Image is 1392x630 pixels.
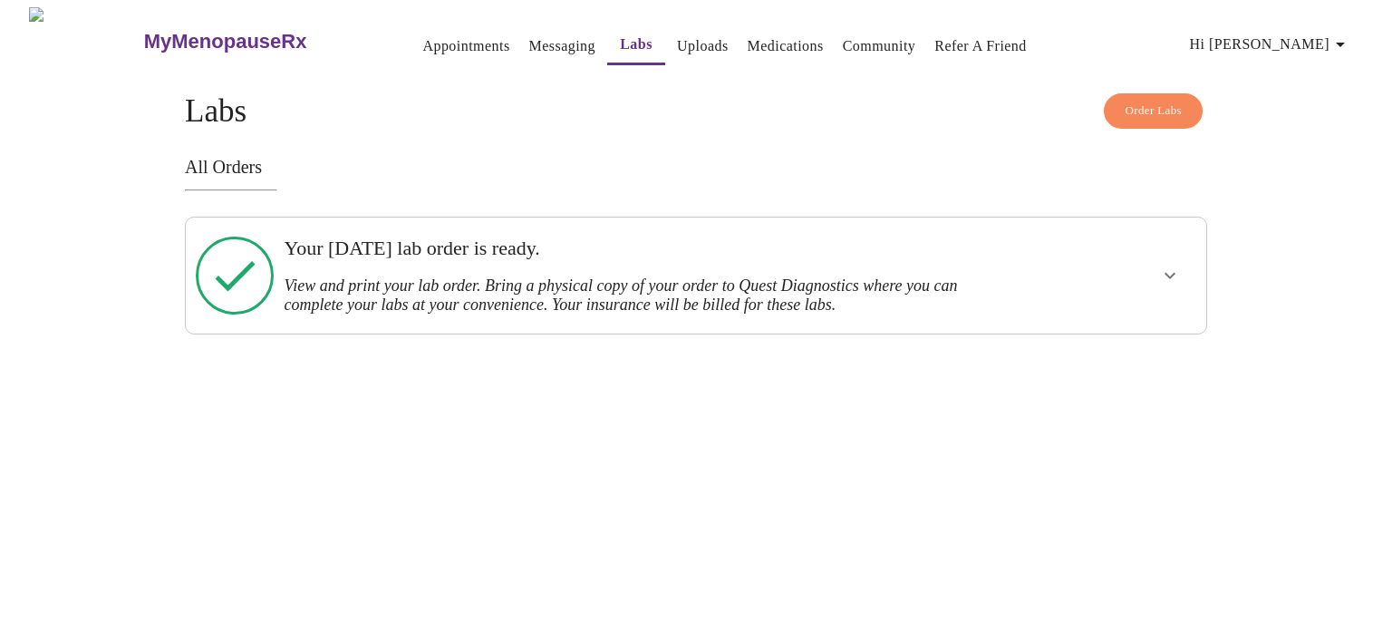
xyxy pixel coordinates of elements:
button: Labs [607,26,665,65]
a: Medications [748,34,824,59]
a: Refer a Friend [934,34,1027,59]
button: Uploads [670,28,736,64]
a: Community [843,34,916,59]
a: Appointments [422,34,509,59]
a: Labs [620,32,652,57]
img: MyMenopauseRx Logo [29,7,141,75]
button: Refer a Friend [927,28,1034,64]
h4: Labs [185,93,1207,130]
button: Medications [740,28,831,64]
span: Hi [PERSON_NAME] [1190,32,1351,57]
button: show more [1148,254,1192,297]
button: Messaging [522,28,603,64]
a: MyMenopauseRx [141,10,379,73]
button: Appointments [415,28,517,64]
button: Community [836,28,923,64]
span: Order Labs [1125,101,1182,121]
button: Hi [PERSON_NAME] [1183,26,1358,63]
h3: All Orders [185,157,1207,178]
a: Messaging [529,34,595,59]
a: Uploads [677,34,729,59]
button: Order Labs [1104,93,1203,129]
h3: MyMenopauseRx [144,30,307,53]
h3: Your [DATE] lab order is ready. [284,237,1010,260]
h3: View and print your lab order. Bring a physical copy of your order to Quest Diagnostics where you... [284,276,1010,315]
